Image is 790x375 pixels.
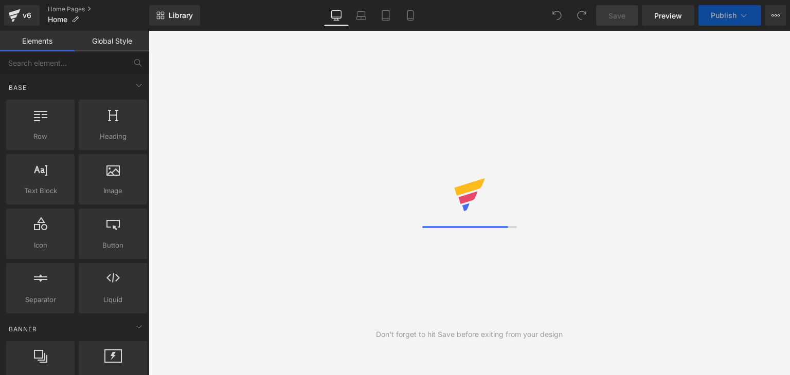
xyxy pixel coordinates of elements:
span: Row [9,131,71,142]
span: Image [82,185,144,196]
span: Icon [9,240,71,251]
a: New Library [149,5,200,26]
span: Preview [654,10,682,21]
button: Undo [547,5,567,26]
div: v6 [21,9,33,22]
a: Desktop [324,5,349,26]
div: Don't forget to hit Save before exiting from your design [376,329,563,340]
button: Publish [698,5,761,26]
span: Banner [8,324,38,334]
span: Button [82,240,144,251]
span: Publish [711,11,737,20]
a: Global Style [75,31,149,51]
span: Text Block [9,185,71,196]
span: Home [48,15,67,24]
button: More [765,5,786,26]
button: Redo [571,5,592,26]
a: Laptop [349,5,373,26]
a: Preview [642,5,694,26]
span: Library [169,11,193,20]
span: Heading [82,131,144,142]
span: Save [608,10,625,21]
span: Base [8,83,28,92]
a: Tablet [373,5,398,26]
a: v6 [4,5,40,26]
span: Separator [9,294,71,305]
span: Liquid [82,294,144,305]
a: Home Pages [48,5,149,13]
a: Mobile [398,5,423,26]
